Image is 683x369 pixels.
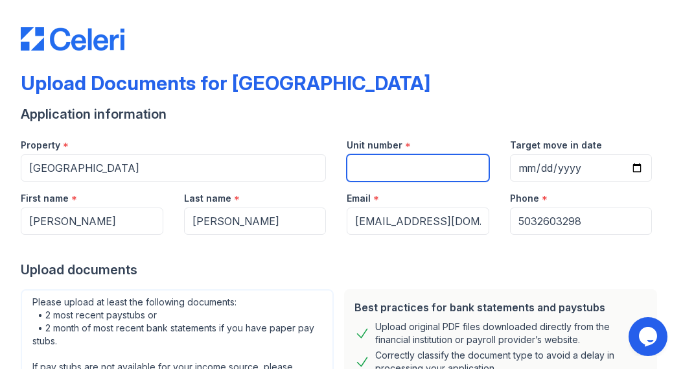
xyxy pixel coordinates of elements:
label: Last name [184,192,231,205]
label: Target move in date [510,139,602,152]
label: Phone [510,192,539,205]
div: Upload original PDF files downloaded directly from the financial institution or payroll provider’... [375,320,647,346]
label: Unit number [347,139,402,152]
div: Upload documents [21,261,662,279]
div: Upload Documents for [GEOGRAPHIC_DATA] [21,71,430,95]
img: CE_Logo_Blue-a8612792a0a2168367f1c8372b55b34899dd931a85d93a1a3d3e32e68fde9ad4.png [21,27,124,51]
iframe: chat widget [629,317,670,356]
label: Email [347,192,371,205]
label: Property [21,139,60,152]
div: Application information [21,105,662,123]
label: First name [21,192,69,205]
div: Best practices for bank statements and paystubs [354,300,647,315]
